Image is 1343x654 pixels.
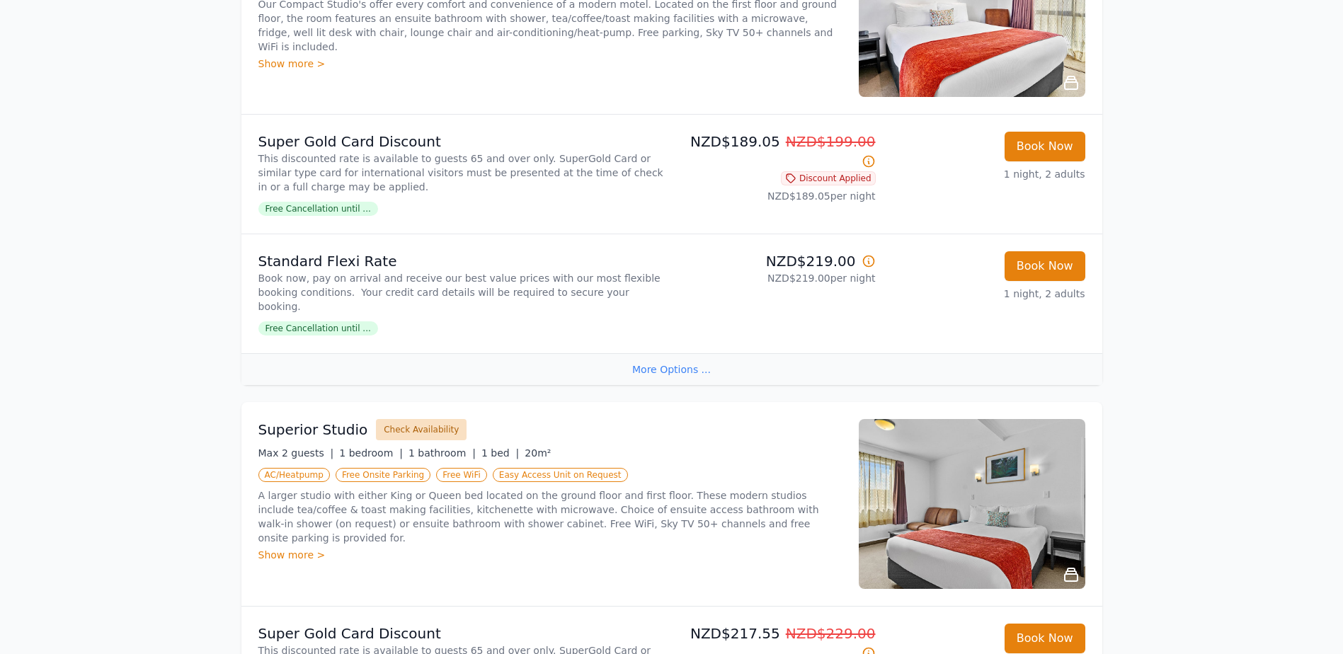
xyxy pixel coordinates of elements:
span: 20m² [525,447,551,459]
p: Book now, pay on arrival and receive our best value prices with our most flexible booking conditi... [258,271,666,314]
p: A larger studio with either King or Queen bed located on the ground floor and first floor. These ... [258,488,842,545]
p: NZD$189.05 per night [678,189,876,203]
h3: Superior Studio [258,420,368,440]
button: Check Availability [376,419,467,440]
span: NZD$229.00 [786,625,876,642]
span: Free Onsite Parking [336,468,430,482]
span: 1 bedroom | [339,447,403,459]
span: Free Cancellation until ... [258,321,378,335]
div: More Options ... [241,353,1102,385]
span: 1 bathroom | [408,447,476,459]
p: This discounted rate is available to guests 65 and over only. SuperGold Card or similar type card... [258,151,666,194]
span: NZD$199.00 [786,133,876,150]
p: NZD$189.05 [678,132,876,171]
button: Book Now [1005,132,1085,161]
span: Discount Applied [781,171,876,185]
span: AC/Heatpump [258,468,330,482]
p: NZD$219.00 per night [678,271,876,285]
span: Free WiFi [436,468,487,482]
p: 1 night, 2 adults [887,287,1085,301]
p: NZD$219.00 [678,251,876,271]
span: Free Cancellation until ... [258,202,378,216]
div: Show more > [258,57,842,71]
span: 1 bed | [481,447,519,459]
p: 1 night, 2 adults [887,167,1085,181]
div: Show more > [258,548,842,562]
button: Book Now [1005,624,1085,653]
p: Standard Flexi Rate [258,251,666,271]
button: Book Now [1005,251,1085,281]
p: Super Gold Card Discount [258,624,666,643]
span: Easy Access Unit on Request [493,468,628,482]
span: Max 2 guests | [258,447,334,459]
p: Super Gold Card Discount [258,132,666,151]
